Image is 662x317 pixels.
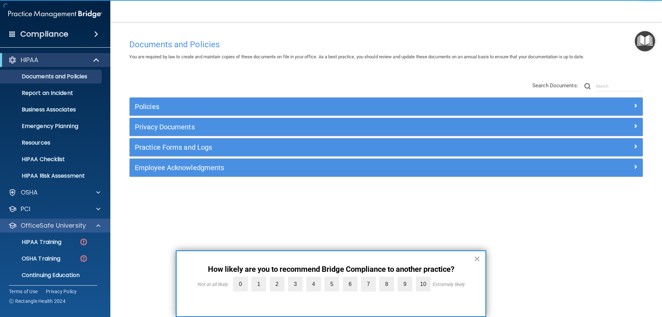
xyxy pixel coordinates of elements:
p: How likely are you to recommend Bridge Compliance to another practice? [190,265,472,274]
p: Report an Incident [4,90,99,97]
label: 4 [306,277,321,291]
button: Open Resource Center [635,31,655,51]
label: 3 [288,277,303,291]
img: danger-circle.6113f641.png [79,238,88,246]
label: 1 [251,277,266,291]
p: Emergency Planning [4,123,99,130]
label: 5 [324,277,339,291]
h4: Documents and Policies [129,40,643,49]
span: You are required by law to create and maintain copies of these documents on file in your office. ... [129,54,584,59]
span: Search Documents: [532,82,578,89]
div: Extremely likely [432,281,465,287]
label: 8 [379,277,394,291]
p: HIPAA [21,56,38,64]
h5: Practice Forms and Logs [135,143,509,151]
p: PCI [21,205,30,213]
p: OfficeSafe University [21,221,86,230]
p: HIPAA Checklist [4,156,99,163]
input: Search [596,81,643,91]
img: danger-circle.6113f641.png [79,254,88,263]
label: 10 [416,277,431,291]
h4: Compliance [20,29,68,39]
h5: Employee Acknowledgments [135,164,509,171]
div: Not at all likely [197,281,228,287]
img: ic-search.3b580494.png [584,83,591,89]
label: 2 [270,277,284,291]
p: OSHA [21,188,38,197]
a: Privacy Policy [46,288,77,295]
img: PMB logo [8,7,102,21]
label: 0 [233,277,248,291]
label: 9 [398,277,412,291]
label: 7 [361,277,376,291]
a: Terms of Use [9,288,38,295]
p: HIPAA Risk Assessment [4,172,99,179]
p: Continuing Education [4,272,99,279]
span: Ⓒ Rectangle Health 2024 [9,298,66,305]
p: Documents and Policies [4,73,99,80]
h5: Privacy Documents [135,123,509,131]
button: Close [474,253,480,264]
p: Resources [4,139,99,146]
p: Business Associates [4,106,99,113]
label: 6 [343,277,358,291]
p: HIPAA Training [4,239,61,246]
p: OSHA Training [4,255,60,262]
h5: Policies [135,103,509,110]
